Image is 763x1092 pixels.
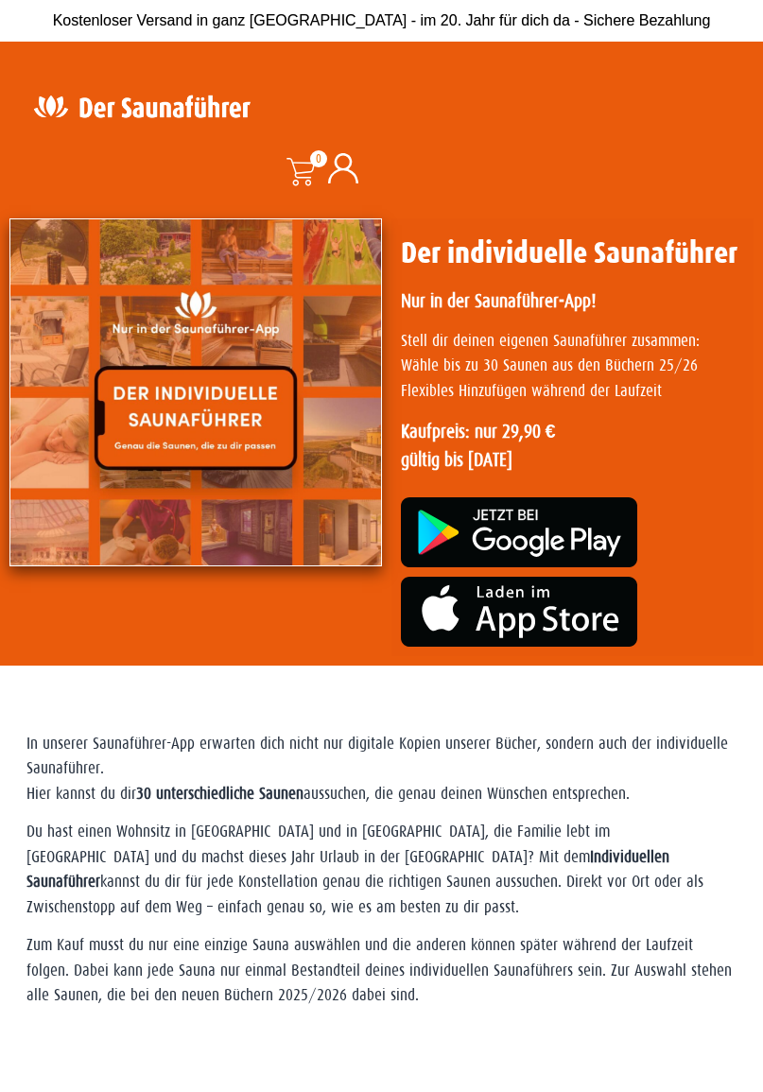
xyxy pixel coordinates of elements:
[26,732,737,806] p: In unserer Saunaführer-App erwarten dich nicht nur digitale Kopien unserer Bücher, sondern auch d...
[53,12,711,28] span: Kostenloser Versand in ganz [GEOGRAPHIC_DATA] - im 20. Jahr für dich da - Sichere Bezahlung
[401,235,745,271] h1: Der individuelle Saunaführer
[26,933,737,1008] p: Zum Kauf musst du nur eine einzige Sauna auswählen und die anderen können später während der Lauf...
[136,785,303,803] strong: 30 unterschiedliche Saunen
[401,329,745,404] p: Stell dir deinen eigenen Saunaführer zusammen: Wähle bis zu 30 Saunen aus den Büchern 25/26 Flexi...
[401,290,596,311] strong: Nur in der Saunaführer-App!
[401,421,556,470] strong: Kaufpreis: nur 29,90 € gültig bis [DATE]
[310,150,327,167] span: 0
[26,820,737,920] p: Du hast einen Wohnsitz in [GEOGRAPHIC_DATA] und in [GEOGRAPHIC_DATA], die Familie lebt im [GEOGRA...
